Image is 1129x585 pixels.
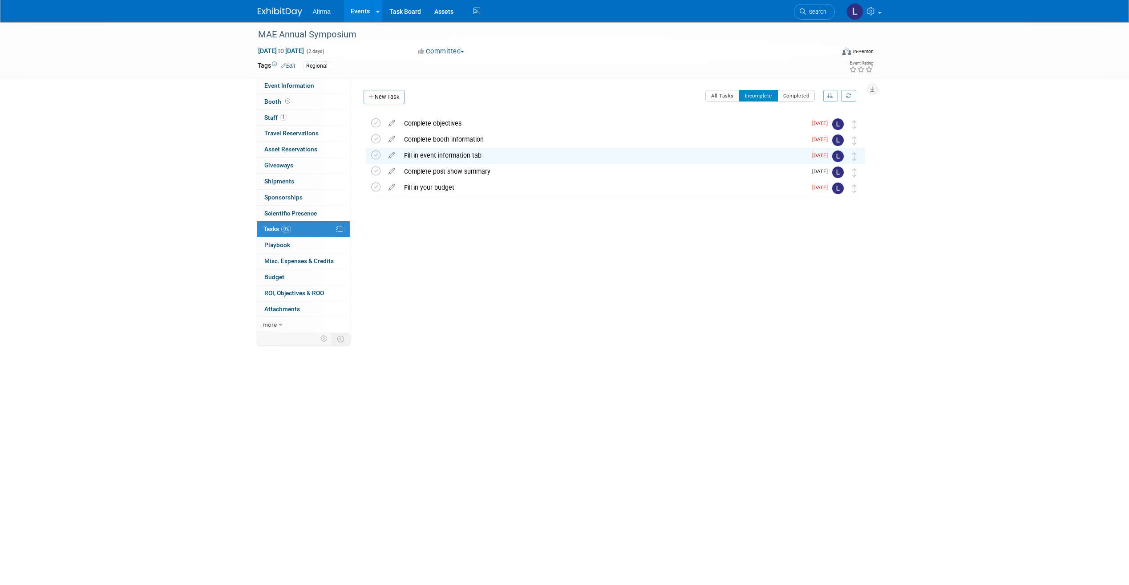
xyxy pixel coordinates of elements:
a: Event Information [257,78,350,93]
span: Budget [264,273,284,280]
img: Lauren Holland [832,118,844,130]
img: Lauren Holland [832,150,844,162]
span: more [263,321,277,328]
span: Staff [264,114,287,121]
a: Tasks0% [257,221,350,237]
a: Edit [281,63,295,69]
span: 1 [280,114,287,121]
span: Travel Reservations [264,130,319,137]
div: Complete objectives [400,116,807,131]
span: Tasks [263,225,291,232]
span: Booth not reserved yet [283,98,292,105]
span: Attachments [264,305,300,313]
img: Lauren Holland [846,3,863,20]
button: Completed [777,90,815,102]
td: Toggle Event Tabs [332,333,350,345]
div: Event Rating [849,61,873,65]
button: All Tasks [705,90,740,102]
img: ExhibitDay [258,8,302,16]
i: Move task [852,152,857,161]
td: Tags [258,61,295,71]
span: Event Information [264,82,314,89]
a: Refresh [841,90,856,102]
span: [DATE] [812,152,832,158]
a: Giveaways [257,158,350,173]
button: Incomplete [739,90,778,102]
a: Staff1 [257,110,350,126]
a: Sponsorships [257,190,350,205]
a: edit [384,183,400,191]
div: MAE Annual Symposium [255,27,821,43]
a: Shipments [257,174,350,189]
span: [DATE] [DATE] [258,47,304,55]
div: Regional [303,61,330,71]
i: Move task [852,184,857,193]
span: ROI, Objectives & ROO [264,289,324,297]
span: (2 days) [306,49,324,54]
a: New Task [364,90,405,104]
a: edit [384,119,400,127]
span: Afirma [313,8,331,15]
i: Move task [852,136,857,145]
a: edit [384,167,400,175]
span: 0% [281,226,291,232]
span: [DATE] [812,136,832,142]
div: Complete post show summary [400,164,807,179]
span: to [277,47,285,54]
a: edit [384,135,400,143]
span: [DATE] [812,184,832,191]
img: Format-Inperson.png [842,48,851,55]
span: Booth [264,98,292,105]
div: Fill in your budget [400,180,807,195]
a: more [257,317,350,333]
a: edit [384,151,400,159]
a: Scientific Presence [257,206,350,221]
img: Lauren Holland [832,167,844,178]
a: Travel Reservations [257,126,350,141]
a: ROI, Objectives & ROO [257,285,350,301]
span: Giveaways [264,162,293,169]
span: Asset Reservations [264,146,317,153]
a: Search [794,4,835,20]
span: Shipments [264,178,294,185]
span: Sponsorships [264,194,303,201]
span: Scientific Presence [264,210,317,217]
span: [DATE] [812,168,832,175]
div: Event Format [782,46,874,60]
div: In-Person [853,48,874,55]
i: Move task [852,120,857,129]
a: Attachments [257,301,350,317]
div: Fill in event information tab [400,148,807,163]
span: Playbook [264,241,290,248]
span: Misc. Expenses & Credits [264,257,334,264]
button: Committed [415,47,468,56]
div: Complete booth information [400,132,807,147]
a: Booth [257,94,350,110]
img: Lauren Holland [832,183,844,194]
a: Playbook [257,237,350,253]
span: Search [806,8,826,15]
img: Lauren Holland [832,134,844,146]
a: Budget [257,269,350,285]
i: Move task [852,168,857,177]
a: Asset Reservations [257,142,350,157]
span: [DATE] [812,120,832,126]
a: Misc. Expenses & Credits [257,253,350,269]
td: Personalize Event Tab Strip [316,333,332,345]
